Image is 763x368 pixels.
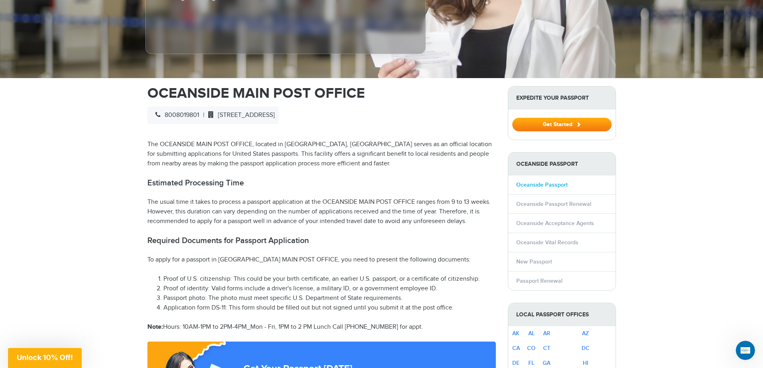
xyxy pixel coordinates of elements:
[147,178,496,188] h2: Estimated Processing Time
[512,121,612,127] a: Get Started
[17,353,73,362] span: Unlock 10% Off!
[147,255,496,265] p: To apply for a passport in [GEOGRAPHIC_DATA] MAIN POST OFFICE, you need to present the following ...
[516,258,552,265] a: New Passport
[528,330,535,337] a: AL
[516,201,591,207] a: Oceanside Passport Renewal
[147,323,163,331] strong: Note:
[163,303,496,313] li: Application form DS-11: This form should be filled out but not signed until you submit it at the ...
[527,345,536,352] a: CO
[147,140,496,169] p: The OCEANSIDE MAIN POST OFFICE, located in [GEOGRAPHIC_DATA], [GEOGRAPHIC_DATA] serves as an offi...
[543,330,550,337] a: AR
[512,345,520,352] a: CA
[736,341,755,360] iframe: Intercom live chat
[147,197,496,226] p: The usual time it takes to process a passport application at the OCEANSIDE MAIN POST OFFICE range...
[8,348,82,368] div: Unlock 10% Off!
[512,360,519,366] a: DE
[147,236,496,245] h2: Required Documents for Passport Application
[543,360,550,366] a: GA
[582,330,589,337] a: AZ
[163,6,223,46] iframe: Customer reviews powered by Trustpilot
[516,181,568,188] a: Oceanside Passport
[147,322,496,332] p: Hours: 10AM-1PM to 2PM-4PM_Mon - Fri, 1PM to 2 PM Lunch Call [PHONE_NUMBER] for appt.
[582,345,590,352] a: DC
[512,330,519,337] a: AK
[204,111,275,119] span: [STREET_ADDRESS]
[516,278,562,284] a: Passport Renewal
[516,220,594,227] a: Oceanside Acceptance Agents
[528,360,534,366] a: FL
[516,239,578,246] a: Oceanside Vital Records
[163,274,496,284] li: Proof of U.S. citizenship: This could be your birth certificate, an earlier U.S. passport, or a c...
[583,360,588,366] a: HI
[163,294,496,303] li: Passport photo: The photo must meet specific U.S. Department of State requirements.
[508,86,616,109] strong: Expedite Your Passport
[512,118,612,131] button: Get Started
[147,107,279,124] div: |
[151,111,199,119] span: 8008019801
[508,303,616,326] strong: Local Passport Offices
[163,284,496,294] li: Proof of identity: Valid forms include a driver's license, a military ID, or a government employe...
[508,153,616,175] strong: Oceanside Passport
[147,86,496,101] h1: OCEANSIDE MAIN POST OFFICE
[543,345,550,352] a: CT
